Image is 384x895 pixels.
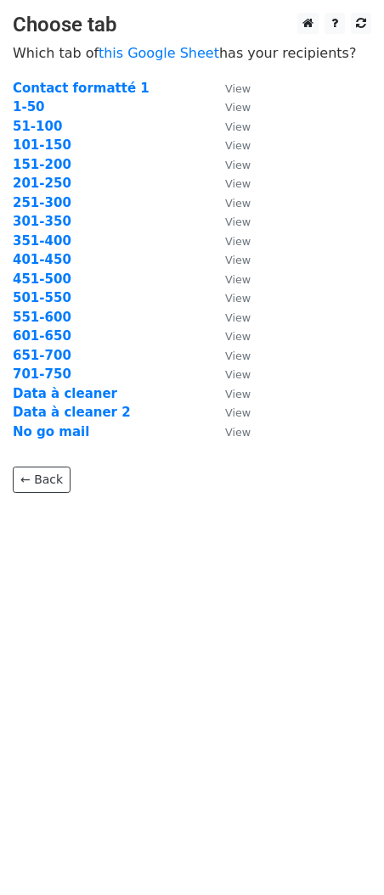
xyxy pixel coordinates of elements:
a: 551-600 [13,310,71,325]
a: View [208,176,251,191]
a: View [208,99,251,115]
a: View [208,348,251,363]
a: View [208,424,251,439]
small: View [225,273,251,286]
small: View [225,197,251,210]
a: View [208,405,251,420]
a: 51-100 [13,119,62,134]
a: View [208,290,251,305]
a: 401-450 [13,252,71,267]
small: View [225,292,251,305]
small: View [225,101,251,114]
a: 251-300 [13,195,71,210]
a: 1-50 [13,99,45,115]
a: View [208,195,251,210]
h3: Choose tab [13,13,371,37]
small: View [225,235,251,248]
a: 301-350 [13,214,71,229]
small: View [225,388,251,400]
small: View [225,177,251,190]
small: View [225,350,251,362]
a: 701-750 [13,366,71,382]
a: View [208,366,251,382]
a: View [208,233,251,249]
a: 101-150 [13,137,71,153]
a: View [208,386,251,401]
small: View [225,139,251,152]
a: Data à cleaner 2 [13,405,131,420]
a: No go mail [13,424,89,439]
a: ← Back [13,467,71,493]
small: View [225,368,251,381]
a: Data à cleaner [13,386,117,401]
p: Which tab of has your recipients? [13,44,371,62]
a: View [208,310,251,325]
a: View [208,157,251,172]
a: View [208,271,251,287]
a: 501-550 [13,290,71,305]
a: View [208,119,251,134]
small: View [225,120,251,133]
small: View [225,330,251,343]
a: View [208,252,251,267]
a: View [208,81,251,96]
a: 351-400 [13,233,71,249]
small: View [225,406,251,419]
a: this Google Sheet [99,45,219,61]
a: View [208,328,251,344]
a: 601-650 [13,328,71,344]
small: View [225,311,251,324]
a: 451-500 [13,271,71,287]
a: 151-200 [13,157,71,172]
a: 201-250 [13,176,71,191]
small: View [225,426,251,439]
small: View [225,254,251,266]
small: View [225,82,251,95]
a: View [208,214,251,229]
a: 651-700 [13,348,71,363]
small: View [225,159,251,171]
small: View [225,215,251,228]
a: Contact formatté 1 [13,81,150,96]
a: View [208,137,251,153]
